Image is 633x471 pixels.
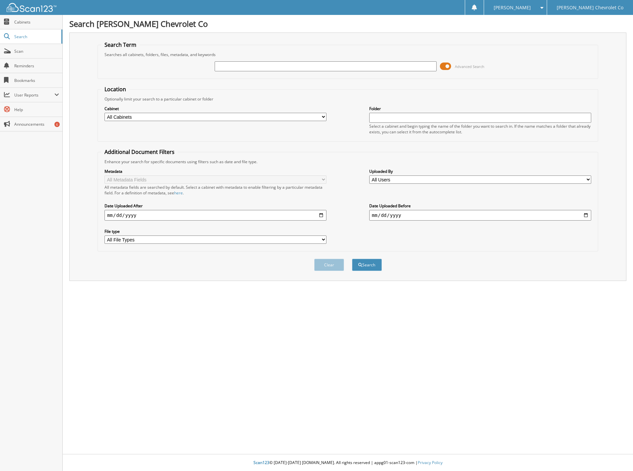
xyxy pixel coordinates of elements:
div: Optionally limit your search to a particular cabinet or folder [101,96,595,102]
h1: Search [PERSON_NAME] Chevrolet Co [69,18,626,29]
span: Cabinets [14,19,59,25]
label: File type [105,229,326,234]
div: Enhance your search for specific documents using filters such as date and file type. [101,159,595,165]
label: Date Uploaded After [105,203,326,209]
img: scan123-logo-white.svg [7,3,56,12]
span: [PERSON_NAME] [494,6,531,10]
span: Help [14,107,59,112]
div: Select a cabinet and begin typing the name of the folder you want to search in. If the name match... [369,123,591,135]
span: Search [14,34,58,39]
div: Searches all cabinets, folders, files, metadata, and keywords [101,52,595,57]
span: Advanced Search [455,64,484,69]
div: 6 [54,122,60,127]
a: here [174,190,183,196]
a: Privacy Policy [418,460,443,465]
span: Scan [14,48,59,54]
input: end [369,210,591,221]
div: © [DATE]-[DATE] [DOMAIN_NAME]. All rights reserved | appg01-scan123-com | [63,455,633,471]
label: Cabinet [105,106,326,111]
legend: Additional Document Filters [101,148,178,156]
input: start [105,210,326,221]
button: Clear [314,259,344,271]
label: Folder [369,106,591,111]
button: Search [352,259,382,271]
legend: Search Term [101,41,140,48]
div: All metadata fields are searched by default. Select a cabinet with metadata to enable filtering b... [105,184,326,196]
legend: Location [101,86,129,93]
label: Date Uploaded Before [369,203,591,209]
label: Metadata [105,168,326,174]
label: Uploaded By [369,168,591,174]
span: Reminders [14,63,59,69]
iframe: Chat Widget [600,439,633,471]
span: User Reports [14,92,54,98]
span: [PERSON_NAME] Chevrolet Co [557,6,623,10]
span: Announcements [14,121,59,127]
span: Scan123 [253,460,269,465]
span: Bookmarks [14,78,59,83]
